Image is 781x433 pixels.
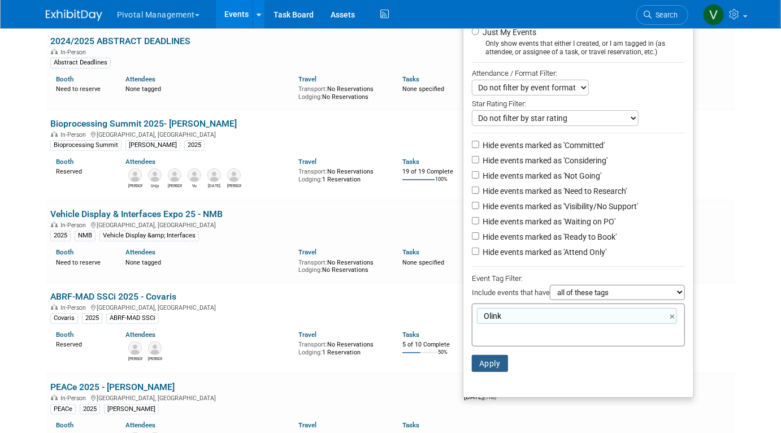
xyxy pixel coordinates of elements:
[472,272,685,285] div: Event Tag Filter:
[82,313,102,323] div: 2025
[60,395,89,402] span: In-Person
[481,310,501,322] span: Olink
[298,93,322,101] span: Lodging:
[298,75,316,83] a: Travel
[148,168,162,182] img: Unjy Park
[298,85,327,93] span: Transport:
[402,75,419,83] a: Tasks
[402,259,444,266] span: None specified
[636,5,688,25] a: Search
[56,83,109,93] div: Need to reserve
[125,331,155,339] a: Attendees
[480,216,615,227] label: Hide events marked as 'Waiting on PO'
[46,10,102,21] img: ExhibitDay
[480,170,601,181] label: Hide events marked as 'Not Going'
[298,176,322,183] span: Lodging:
[50,382,175,392] a: PEACe 2025 - [PERSON_NAME]
[298,341,327,348] span: Transport:
[50,129,455,138] div: [GEOGRAPHIC_DATA], [GEOGRAPHIC_DATA]
[50,58,111,68] div: Abstract Deadlines
[128,182,142,189] div: Omar El-Ghouch
[298,168,327,175] span: Transport:
[56,339,109,349] div: Reserved
[56,158,73,166] a: Booth
[402,85,444,93] span: None specified
[99,231,199,241] div: Vehicle Display &amp; Interfaces
[60,131,89,138] span: In-Person
[60,49,89,56] span: In-Person
[670,310,677,323] a: ×
[472,67,685,80] div: Attendance / Format Filter:
[207,168,221,182] img: Raja Srinivas
[60,304,89,311] span: In-Person
[148,355,162,362] div: Sujash Chatterjee
[298,339,385,356] div: No Reservations 1 Reservation
[51,131,58,137] img: In-Person Event
[51,49,58,54] img: In-Person Event
[472,96,685,110] div: Star Rating Filter:
[50,118,237,129] a: Bioprocessing Summit 2025- [PERSON_NAME]
[703,4,724,25] img: Valerie Weld
[125,248,155,256] a: Attendees
[51,304,58,310] img: In-Person Event
[298,257,385,274] div: No Reservations No Reservations
[168,182,182,189] div: Traci Haddock
[188,168,201,182] img: Vu Nguyen
[402,168,455,176] div: 19 of 19 Complete
[125,158,155,166] a: Attendees
[75,231,96,241] div: NMB
[50,404,76,414] div: PEACe
[480,155,608,166] label: Hide events marked as 'Considering'
[402,248,419,256] a: Tasks
[80,404,100,414] div: 2025
[402,331,419,339] a: Tasks
[50,231,71,241] div: 2025
[125,140,180,150] div: [PERSON_NAME]
[125,257,290,267] div: None tagged
[480,27,536,38] label: Just My Events
[402,341,455,349] div: 5 of 10 Complete
[50,140,122,150] div: Bioprocessing Summit
[298,158,316,166] a: Travel
[128,341,142,355] img: Melissa Gabello
[56,166,109,176] div: Reserved
[51,222,58,227] img: In-Person Event
[50,36,190,46] a: 2024/2025 ABSTRACT DEADLINES
[128,355,142,362] div: Melissa Gabello
[50,209,223,219] a: Vehicle Display & Interfaces Expo 25 - NMB
[56,248,73,256] a: Booth
[480,185,627,197] label: Hide events marked as 'Need to Research'
[148,182,162,189] div: Unjy Park
[50,313,78,323] div: Covaris
[168,168,181,182] img: Traci Haddock
[51,395,58,400] img: In-Person Event
[50,220,455,229] div: [GEOGRAPHIC_DATA], [GEOGRAPHIC_DATA]
[472,355,508,372] button: Apply
[298,259,327,266] span: Transport:
[60,222,89,229] span: In-Person
[298,349,322,356] span: Lodging:
[480,201,638,212] label: Hide events marked as 'Visibility/No Support'
[298,83,385,101] div: No Reservations No Reservations
[298,266,322,274] span: Lodging:
[227,168,241,182] img: Kevin LeShane
[56,75,73,83] a: Booth
[104,404,159,414] div: [PERSON_NAME]
[184,140,205,150] div: 2025
[402,158,419,166] a: Tasks
[480,231,617,243] label: Hide events marked as 'Ready to Book'
[50,393,455,402] div: [GEOGRAPHIC_DATA], [GEOGRAPHIC_DATA]
[106,313,159,323] div: ABRF-MAD SSCi
[402,421,419,429] a: Tasks
[56,331,73,339] a: Booth
[652,11,678,19] span: Search
[125,75,155,83] a: Attendees
[125,83,290,93] div: None tagged
[435,176,448,192] td: 100%
[472,40,685,57] div: Only show events that either I created, or I am tagged in (as attendee, or assignee of a task, or...
[188,182,202,189] div: Vu Nguyen
[480,140,605,151] label: Hide events marked as 'Committed'
[298,166,385,183] div: No Reservations 1 Reservation
[472,285,685,304] div: Include events that have
[207,182,222,189] div: Raja Srinivas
